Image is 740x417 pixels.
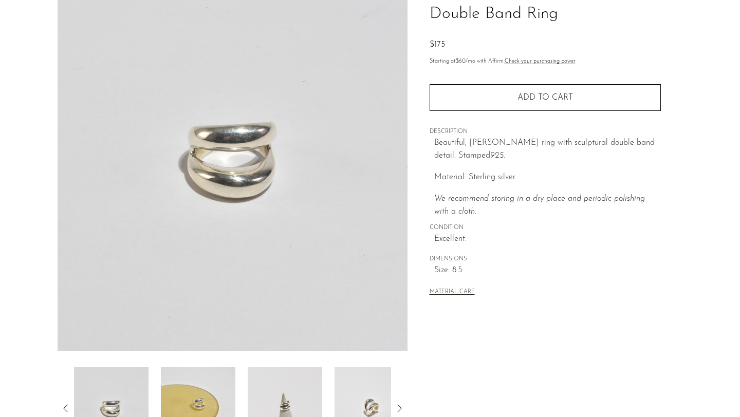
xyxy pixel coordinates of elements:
span: DESCRIPTION [430,127,661,137]
button: Add to cart [430,84,661,111]
button: MATERIAL CARE [430,289,475,296]
em: 925. [490,151,505,160]
i: We recommend storing in a dry place and periodic polishing with a cloth. [434,195,645,216]
h1: Double Band Ring [430,1,661,27]
a: Check your purchasing power - Learn more about Affirm Financing (opens in modal) [505,59,576,64]
span: Excellent. [434,233,661,246]
p: Beautiful, [PERSON_NAME] ring with sculptural double band detail. Stamped [434,137,661,163]
p: Material: Sterling silver. [434,171,661,184]
p: Starting at /mo with Affirm. [430,57,661,66]
span: Add to cart [517,93,573,102]
span: $175 [430,41,445,49]
span: CONDITION [430,223,661,233]
span: DIMENSIONS [430,255,661,264]
span: $60 [456,59,466,64]
span: Size: 8.5 [434,264,661,277]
